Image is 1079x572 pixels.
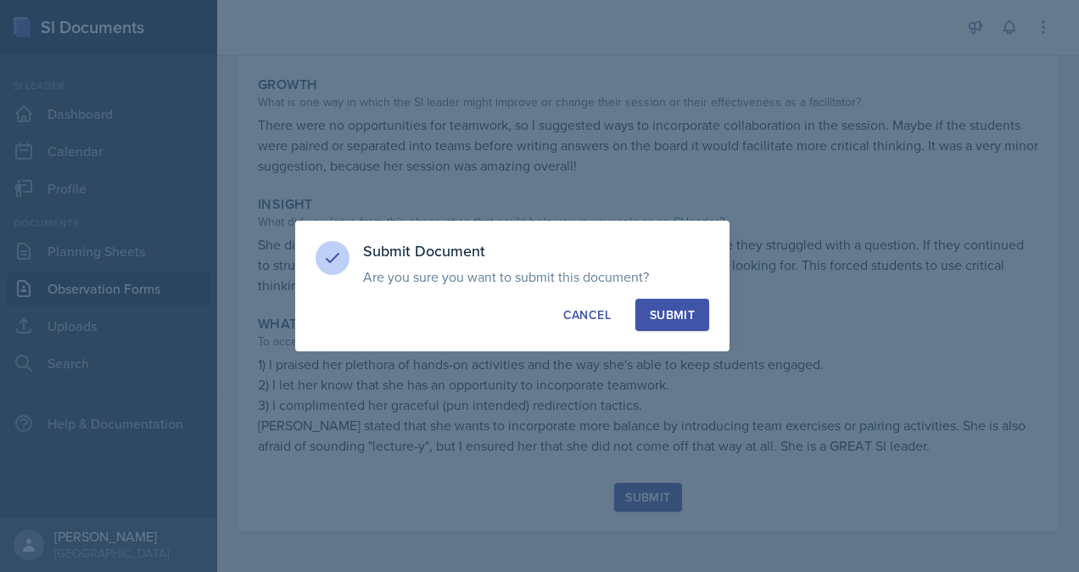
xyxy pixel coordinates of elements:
h3: Submit Document [363,241,709,261]
button: Submit [635,299,709,331]
div: Submit [650,306,695,323]
p: Are you sure you want to submit this document? [363,268,709,285]
button: Cancel [549,299,625,331]
div: Cancel [563,306,611,323]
